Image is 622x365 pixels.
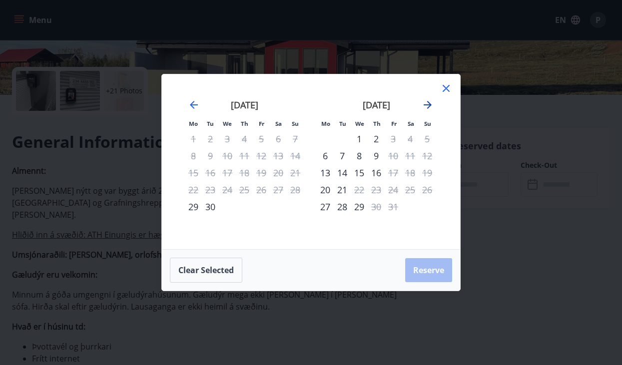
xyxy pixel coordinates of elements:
[185,164,202,181] td: Not available. Monday, September 15, 2025
[402,147,419,164] td: Not available. Saturday, October 11, 2025
[368,198,385,215] div: Only check out available
[189,120,198,127] small: Mo
[253,147,270,164] td: Not available. Friday, September 12, 2025
[185,198,202,215] div: Only check in available
[241,120,248,127] small: Th
[219,130,236,147] td: Not available. Wednesday, September 3, 2025
[351,181,368,198] div: Only check out available
[334,164,351,181] td: Choose Tuesday, October 14, 2025 as your check-in date. It’s available.
[236,130,253,147] td: Not available. Thursday, September 4, 2025
[334,181,351,198] div: 21
[185,147,202,164] td: Not available. Monday, September 8, 2025
[219,164,236,181] td: Not available. Wednesday, September 17, 2025
[174,86,448,237] div: Calendar
[287,164,304,181] td: Not available. Sunday, September 21, 2025
[236,164,253,181] td: Not available. Thursday, September 18, 2025
[317,181,334,198] td: Choose Monday, October 20, 2025 as your check-in date. It’s available.
[391,120,397,127] small: Fr
[351,198,368,215] div: 29
[317,164,334,181] div: Only check in available
[385,147,402,164] div: Only check out available
[270,147,287,164] td: Not available. Saturday, September 13, 2025
[202,147,219,164] td: Not available. Tuesday, September 9, 2025
[385,130,402,147] td: Not available. Friday, October 3, 2025
[334,164,351,181] div: 14
[253,164,270,181] td: Not available. Friday, September 19, 2025
[185,181,202,198] td: Not available. Monday, September 22, 2025
[236,181,253,198] td: Not available. Thursday, September 25, 2025
[351,198,368,215] td: Choose Wednesday, October 29, 2025 as your check-in date. It’s available.
[334,181,351,198] td: Choose Tuesday, October 21, 2025 as your check-in date. It’s available.
[351,181,368,198] td: Not available. Wednesday, October 22, 2025
[385,164,402,181] div: Only check out available
[351,164,368,181] td: Choose Wednesday, October 15, 2025 as your check-in date. It’s available.
[355,120,364,127] small: We
[368,198,385,215] td: Not available. Thursday, October 30, 2025
[402,181,419,198] td: Not available. Saturday, October 25, 2025
[317,198,334,215] div: Only check in available
[334,147,351,164] td: Choose Tuesday, October 7, 2025 as your check-in date. It’s available.
[202,130,219,147] td: Not available. Tuesday, September 2, 2025
[419,130,436,147] td: Not available. Sunday, October 5, 2025
[419,164,436,181] td: Not available. Sunday, October 19, 2025
[368,181,385,198] td: Not available. Thursday, October 23, 2025
[363,99,390,111] strong: [DATE]
[351,130,368,147] div: 1
[321,120,330,127] small: Mo
[317,164,334,181] td: Choose Monday, October 13, 2025 as your check-in date. It’s available.
[334,198,351,215] div: 28
[253,181,270,198] td: Not available. Friday, September 26, 2025
[202,164,219,181] td: Not available. Tuesday, September 16, 2025
[385,198,402,215] td: Not available. Friday, October 31, 2025
[170,258,242,283] button: Clear selected
[351,130,368,147] td: Choose Wednesday, October 1, 2025 as your check-in date. It’s available.
[402,164,419,181] td: Not available. Saturday, October 18, 2025
[385,130,402,147] div: Only check out available
[373,120,381,127] small: Th
[207,120,214,127] small: Tu
[385,147,402,164] td: Not available. Friday, October 10, 2025
[368,147,385,164] td: Choose Thursday, October 9, 2025 as your check-in date. It’s available.
[275,120,282,127] small: Sa
[270,164,287,181] td: Not available. Saturday, September 20, 2025
[185,198,202,215] td: Choose Monday, September 29, 2025 as your check-in date. It’s available.
[351,147,368,164] td: Choose Wednesday, October 8, 2025 as your check-in date. It’s available.
[287,130,304,147] td: Not available. Sunday, September 7, 2025
[236,147,253,164] td: Not available. Thursday, September 11, 2025
[419,181,436,198] td: Not available. Sunday, October 26, 2025
[317,181,334,198] div: Only check in available
[419,147,436,164] td: Not available. Sunday, October 12, 2025
[202,198,219,215] td: Choose Tuesday, September 30, 2025 as your check-in date. It’s available.
[223,120,232,127] small: We
[385,164,402,181] td: Not available. Friday, October 17, 2025
[424,120,431,127] small: Su
[317,147,334,164] div: Only check in available
[408,120,414,127] small: Sa
[231,99,258,111] strong: [DATE]
[287,147,304,164] td: Not available. Sunday, September 14, 2025
[202,198,219,215] div: 30
[219,181,236,198] td: Not available. Wednesday, September 24, 2025
[368,164,385,181] div: 16
[292,120,299,127] small: Su
[339,120,346,127] small: Tu
[287,181,304,198] td: Not available. Sunday, September 28, 2025
[334,147,351,164] div: 7
[185,130,202,147] td: Not available. Monday, September 1, 2025
[368,147,385,164] div: 9
[188,99,200,111] div: Move backward to switch to the previous month.
[317,198,334,215] td: Choose Monday, October 27, 2025 as your check-in date. It’s available.
[385,181,402,198] td: Not available. Friday, October 24, 2025
[253,130,270,147] td: Not available. Friday, September 5, 2025
[270,130,287,147] td: Not available. Saturday, September 6, 2025
[202,181,219,198] td: Not available. Tuesday, September 23, 2025
[402,130,419,147] td: Not available. Saturday, October 4, 2025
[368,164,385,181] td: Choose Thursday, October 16, 2025 as your check-in date. It’s available.
[351,164,368,181] div: 15
[368,130,385,147] div: 2
[334,198,351,215] td: Choose Tuesday, October 28, 2025 as your check-in date. It’s available.
[368,130,385,147] td: Choose Thursday, October 2, 2025 as your check-in date. It’s available.
[219,147,236,164] td: Not available. Wednesday, September 10, 2025
[259,120,264,127] small: Fr
[317,147,334,164] td: Choose Monday, October 6, 2025 as your check-in date. It’s available.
